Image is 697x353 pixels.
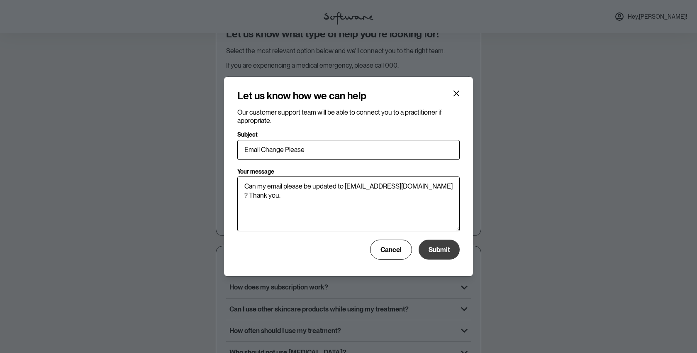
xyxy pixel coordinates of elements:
p: Our customer support team will be able to connect you to a practitioner if appropriate. [237,108,460,124]
button: Close [450,87,463,100]
h4: Let us know how we can help [237,90,366,102]
span: Submit [429,246,450,254]
button: Cancel [370,240,412,260]
p: Subject [237,131,258,138]
span: Cancel [380,246,402,254]
p: Your message [237,168,274,175]
button: Submit [419,240,460,260]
